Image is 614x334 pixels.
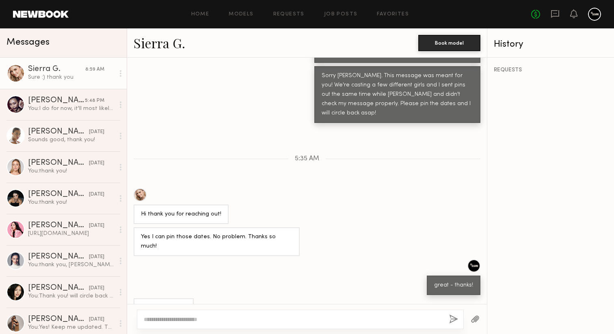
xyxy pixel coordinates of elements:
[6,38,50,47] span: Messages
[28,315,89,323] div: [PERSON_NAME]
[494,67,608,73] div: REQUESTS
[89,316,104,323] div: [DATE]
[191,12,210,17] a: Home
[28,65,85,73] div: Sierra G.
[418,35,480,51] button: Book model
[141,210,221,219] div: Hi thank you for reaching out!
[28,97,85,105] div: [PERSON_NAME]
[85,66,104,73] div: 8:59 AM
[89,159,104,167] div: [DATE]
[28,323,115,331] div: You: Yes! Keep me updated. Thanks!
[28,284,89,292] div: [PERSON_NAME]
[89,253,104,261] div: [DATE]
[28,73,115,81] div: Sure :) thank you
[89,284,104,292] div: [DATE]
[28,198,115,206] div: You: thank you!
[494,40,608,49] div: History
[28,128,89,136] div: [PERSON_NAME]
[418,39,480,46] a: Book model
[28,105,115,112] div: You: I do for now, it'll most likely be the 23rd or 24th. Just waiting on final confirmation of w...
[89,128,104,136] div: [DATE]
[229,12,253,17] a: Models
[295,155,319,162] span: 5:35 AM
[28,230,115,237] div: [URL][DOMAIN_NAME]
[28,190,89,198] div: [PERSON_NAME]
[28,222,89,230] div: [PERSON_NAME]
[134,34,185,52] a: Sierra G.
[28,261,115,269] div: You: thank you, [PERSON_NAME]! I will get back to you asap
[28,253,89,261] div: [PERSON_NAME]
[89,191,104,198] div: [DATE]
[28,159,89,167] div: [PERSON_NAME]
[28,167,115,175] div: You: thank you!
[85,97,104,105] div: 5:48 PM
[28,136,115,144] div: Sounds good, thank you!
[141,304,186,313] div: Sure :) thank you
[377,12,409,17] a: Favorites
[322,71,473,118] div: Sorry [PERSON_NAME]. This message was meant for you! We're casting a few different girls and I se...
[89,222,104,230] div: [DATE]
[324,12,358,17] a: Job Posts
[141,233,292,251] div: Yes I can pin those dates. No problem. Thanks so much!
[28,292,115,300] div: You: Thank you! will circle back shortly!
[273,12,305,17] a: Requests
[434,281,473,290] div: great - thanks!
